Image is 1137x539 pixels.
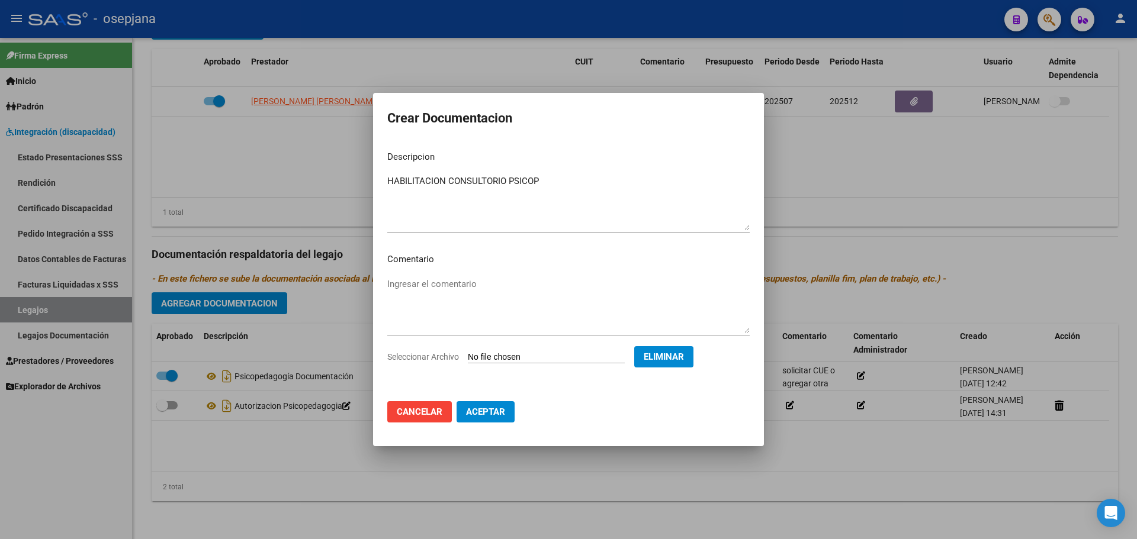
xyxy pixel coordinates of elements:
p: Descripcion [387,150,750,164]
button: Cancelar [387,401,452,422]
span: Cancelar [397,406,442,417]
span: Eliminar [644,351,684,362]
button: Aceptar [457,401,515,422]
button: Eliminar [634,346,693,367]
span: Seleccionar Archivo [387,352,459,362]
p: Comentario [387,253,750,266]
h2: Crear Documentacion [387,107,750,130]
div: Open Intercom Messenger [1097,499,1125,527]
span: Aceptar [466,406,505,417]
